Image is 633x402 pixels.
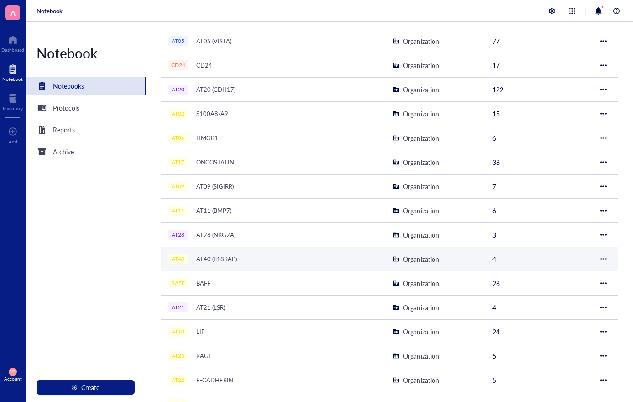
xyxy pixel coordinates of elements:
[53,81,84,91] div: Notebooks
[485,29,593,53] td: 77
[485,198,593,222] td: 6
[2,62,23,82] a: Notebook
[192,204,235,217] div: AT11 (BMP7)
[192,253,241,265] div: AT40 (Il18RAP)
[192,107,232,120] div: S100A8/A9
[26,99,146,117] a: Protocols
[192,132,222,144] div: HMGB1
[53,147,74,157] div: Archive
[192,156,238,169] div: ONCOSTATIN
[192,83,240,96] div: AT20 (CDH17)
[485,53,593,77] td: 17
[403,206,439,216] div: Organization
[26,44,146,62] div: Notebook
[485,150,593,174] td: 38
[9,139,17,144] div: Add
[37,380,135,395] button: Create
[192,59,216,72] div: CD24
[485,101,593,126] td: 15
[81,384,99,391] span: Create
[403,60,439,70] div: Organization
[403,351,439,361] div: Organization
[26,121,146,139] a: Reports
[10,370,15,374] span: VP
[485,319,593,344] td: 24
[485,271,593,295] td: 28
[485,222,593,247] td: 3
[26,77,146,95] a: Notebooks
[485,247,593,271] td: 4
[192,325,209,338] div: LIF
[485,295,593,319] td: 4
[403,181,439,191] div: Organization
[485,77,593,101] td: 122
[403,327,439,337] div: Organization
[403,157,439,167] div: Organization
[37,7,63,15] a: Notebook
[1,32,24,53] a: Dashboard
[485,126,593,150] td: 6
[10,7,16,18] span: A
[192,277,214,290] div: BAFF
[485,174,593,198] td: 7
[403,278,439,288] div: Organization
[4,376,22,381] div: Account
[53,103,79,113] div: Protocols
[3,91,23,111] a: Inventory
[192,349,216,362] div: RAGE
[485,368,593,392] td: 5
[192,35,235,48] div: AT05 (VISTA)
[3,106,23,111] div: Inventory
[1,47,24,53] div: Dashboard
[192,228,240,241] div: AT28 (NKG2A)
[53,125,75,135] div: Reports
[403,230,439,240] div: Organization
[485,344,593,368] td: 5
[192,374,237,386] div: E-CADHERIN
[403,375,439,385] div: Organization
[403,36,439,46] div: Organization
[403,133,439,143] div: Organization
[26,143,146,161] a: Archive
[403,85,439,95] div: Organization
[403,109,439,119] div: Organization
[192,180,238,193] div: AT09 (SIGIRR)
[403,302,439,312] div: Organization
[403,254,439,264] div: Organization
[192,301,229,314] div: AT21 (LSR)
[2,76,23,82] div: Notebook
